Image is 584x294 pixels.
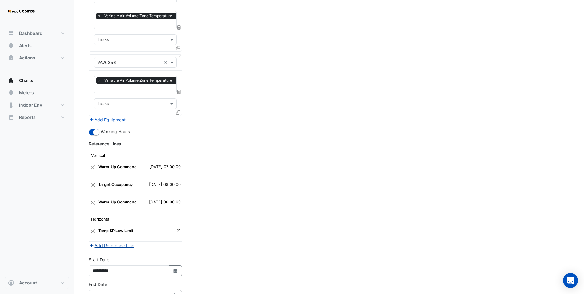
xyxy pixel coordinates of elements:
[19,77,33,84] span: Charts
[176,46,180,51] span: Clone Favourites and Tasks from this Equipment to other Equipment
[176,89,182,94] span: Choose Function
[5,99,69,111] button: Indoor Env
[176,110,180,115] span: Clone Favourites and Tasks from this Equipment to other Equipment
[7,5,35,17] img: Company Logo
[101,129,130,134] span: Working Hours
[98,182,133,187] strong: Target Occupancy
[103,77,201,84] span: Variable Air Volume Zone Temperature - L03, Zone 56
[5,87,69,99] button: Meters
[141,178,182,195] td: [DATE] 08:00:00
[89,256,109,263] label: Start Date
[8,114,14,120] app-icon: Reports
[89,213,182,224] th: Horizontal
[98,165,141,169] strong: Warm-Up Commenced
[89,281,107,288] label: End Date
[89,149,182,160] th: Vertical
[89,141,121,147] label: Reference Lines
[8,30,14,36] app-icon: Dashboard
[90,225,96,237] button: Close
[5,39,69,52] button: Alerts
[19,114,36,120] span: Reports
[19,280,37,286] span: Account
[90,197,96,208] button: Close
[98,200,141,204] strong: Warm-Up Commenced
[173,268,178,273] fa-icon: Select Date
[8,55,14,61] app-icon: Actions
[19,102,42,108] span: Indoor Env
[97,160,141,178] td: Warm-Up Commenced
[163,59,169,66] span: Clear
[96,13,102,19] span: ×
[5,111,69,124] button: Reports
[563,273,578,288] div: Open Intercom Messenger
[176,25,182,30] span: Choose Function
[89,116,126,123] button: Add Equipment
[96,100,109,108] div: Tasks
[19,30,42,36] span: Dashboard
[19,55,35,61] span: Actions
[98,228,133,233] strong: Temp SP Low Limit
[178,55,182,59] button: Close
[96,36,109,44] div: Tasks
[103,13,203,19] span: Variable Air Volume Zone Temperature - L03, Zone 54A
[5,277,69,289] button: Account
[96,77,102,84] span: ×
[8,102,14,108] app-icon: Indoor Env
[97,195,141,213] td: Warm-Up Commenced
[89,242,135,249] button: Add Reference Line
[141,195,182,213] td: [DATE] 06:00:00
[19,43,32,49] span: Alerts
[90,179,96,191] button: Close
[97,178,141,195] td: Target Occupancy
[97,224,169,242] td: Temp SP Low Limit
[19,90,34,96] span: Meters
[8,43,14,49] app-icon: Alerts
[5,74,69,87] button: Charts
[8,77,14,84] app-icon: Charts
[5,27,69,39] button: Dashboard
[8,90,14,96] app-icon: Meters
[90,161,96,173] button: Close
[5,52,69,64] button: Actions
[169,224,182,242] td: 21
[141,160,182,178] td: [DATE] 07:00:00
